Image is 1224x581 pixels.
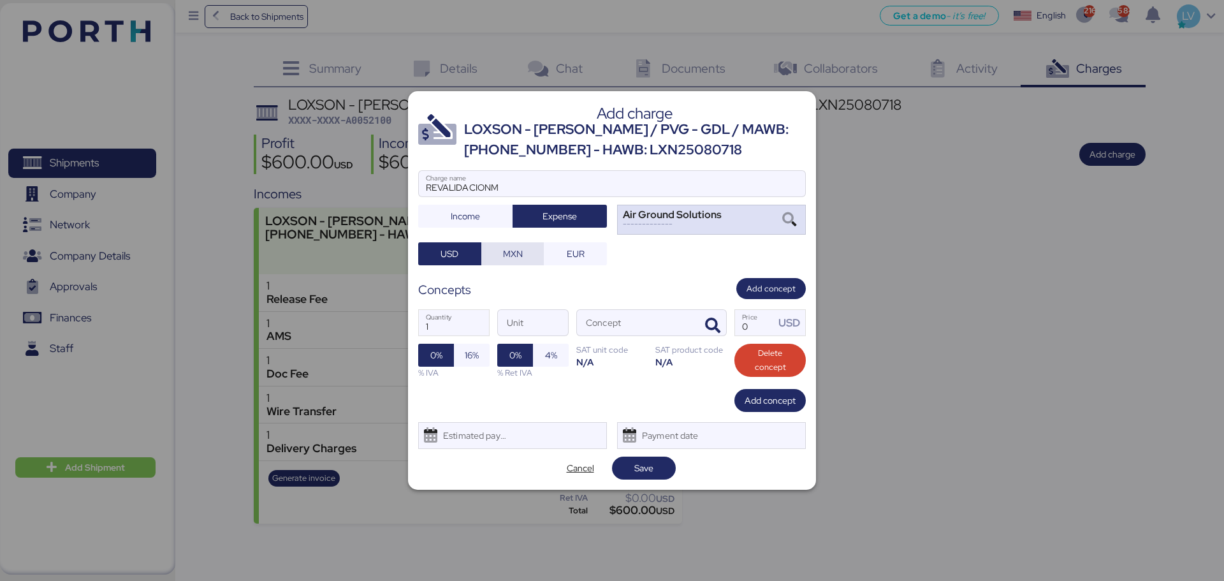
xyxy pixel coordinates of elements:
[548,457,612,480] button: Cancel
[735,310,775,335] input: Price
[451,209,480,224] span: Income
[419,171,805,196] input: Charge name
[464,108,806,119] div: Add charge
[418,242,481,265] button: USD
[419,310,489,335] input: Quantity
[612,457,676,480] button: Save
[545,348,557,363] span: 4%
[634,460,653,476] span: Save
[567,246,585,261] span: EUR
[544,242,607,265] button: EUR
[430,348,442,363] span: 0%
[736,278,806,299] button: Add concept
[543,209,577,224] span: Expense
[745,393,796,408] span: Add concept
[655,344,727,356] div: SAT product code
[533,344,569,367] button: 4%
[734,389,806,412] button: Add concept
[747,282,796,296] span: Add concept
[497,344,533,367] button: 0%
[465,348,479,363] span: 16%
[567,460,594,476] span: Cancel
[576,344,648,356] div: SAT unit code
[454,344,490,367] button: 16%
[513,205,607,228] button: Expense
[509,348,521,363] span: 0%
[734,344,806,377] button: Delete concept
[418,281,471,299] div: Concepts
[623,210,722,219] div: Air Ground Solutions
[481,242,544,265] button: MXN
[699,313,726,339] button: ConceptConcept
[655,356,727,368] div: N/A
[418,205,513,228] button: Income
[778,315,805,331] div: USD
[498,310,568,335] input: Unit
[577,310,696,335] input: Concept
[441,246,458,261] span: USD
[497,367,569,379] div: % Ret IVA
[576,356,648,368] div: N/A
[464,119,806,161] div: LOXSON - [PERSON_NAME] / PVG - GDL / MAWB: [PHONE_NUMBER] - HAWB: LXN25080718
[418,367,490,379] div: % IVA
[623,220,722,229] div: -------------
[418,344,454,367] button: 0%
[503,246,523,261] span: MXN
[745,346,796,374] span: Delete concept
